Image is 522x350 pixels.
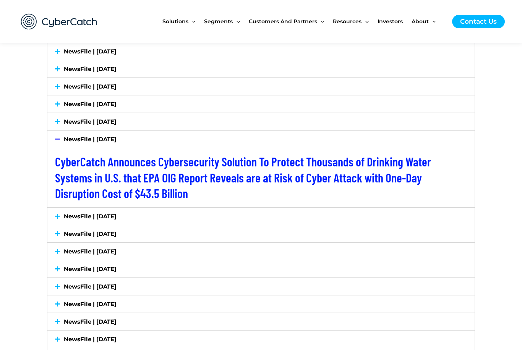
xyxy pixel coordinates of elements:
a: NewsFile | [DATE] [64,265,117,273]
a: NewsFile | [DATE] [64,65,117,73]
span: Resources [333,5,362,37]
a: NewsFile | [DATE] [64,118,117,125]
span: About [412,5,429,37]
a: NewsFile | [DATE] [64,135,117,143]
a: NewsFile | [DATE] [64,83,117,90]
span: Customers and Partners [249,5,317,37]
a: Contact Us [452,15,505,28]
span: Segments [204,5,233,37]
a: NewsFile | [DATE] [64,335,117,343]
span: Menu Toggle [429,5,436,37]
span: Solutions [162,5,188,37]
span: Menu Toggle [233,5,240,37]
a: CyberCatch Announces Cybersecurity Solution To Protect Thousands of Drinking Water Systems in U.S... [55,154,431,200]
a: Investors [378,5,412,37]
a: NewsFile | [DATE] [64,100,117,108]
img: CyberCatch [13,6,105,37]
span: Menu Toggle [317,5,324,37]
span: Investors [378,5,403,37]
a: NewsFile | [DATE] [64,48,117,55]
a: NewsFile | [DATE] [64,300,117,308]
a: NewsFile | [DATE] [64,230,117,237]
nav: Site Navigation: New Main Menu [162,5,444,37]
a: NewsFile | [DATE] [64,318,117,325]
span: Menu Toggle [362,5,368,37]
span: Menu Toggle [188,5,195,37]
a: NewsFile | [DATE] [64,248,117,255]
a: NewsFile | [DATE] [64,213,117,220]
a: NewsFile | [DATE] [64,283,117,290]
